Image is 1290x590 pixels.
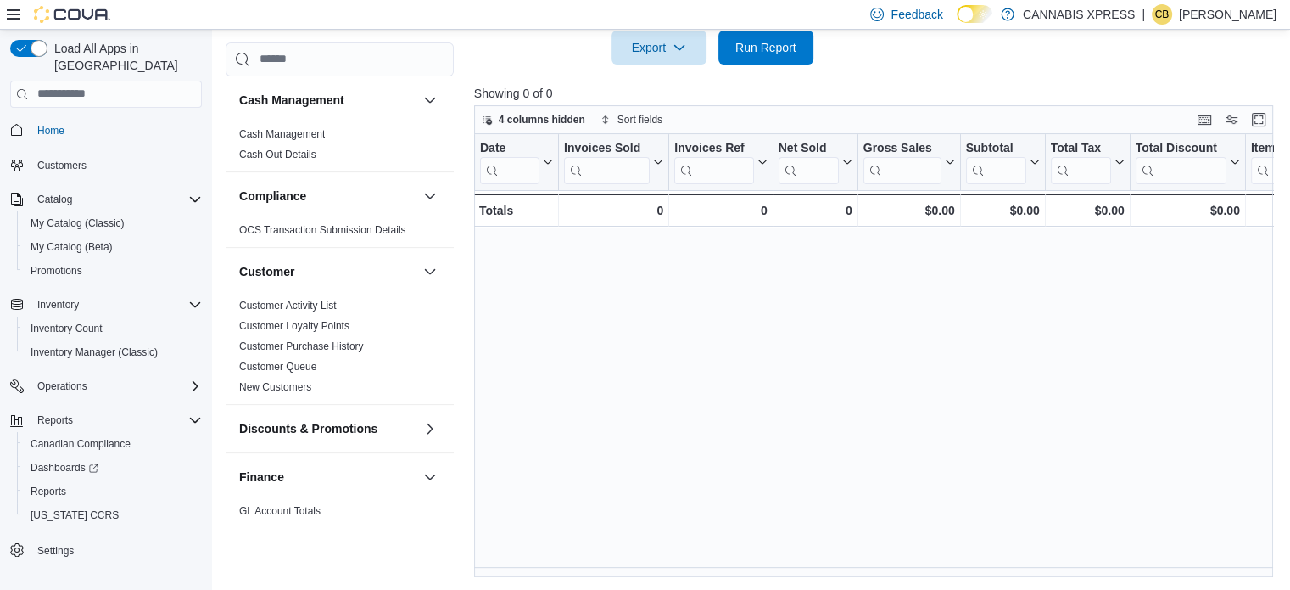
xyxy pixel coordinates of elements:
[1155,4,1170,25] span: CB
[31,376,94,396] button: Operations
[1050,200,1124,221] div: $0.00
[3,118,209,143] button: Home
[1194,110,1215,130] button: Keyboard shortcuts
[3,374,209,398] button: Operations
[3,537,209,562] button: Settings
[564,140,663,183] button: Invoices Sold
[863,140,941,156] div: Gross Sales
[17,211,209,235] button: My Catalog (Classic)
[475,110,592,130] button: 4 columns hidden
[1152,4,1172,25] div: Christine Baker
[617,113,662,126] span: Sort fields
[31,216,125,230] span: My Catalog (Classic)
[239,92,344,109] h3: Cash Management
[31,189,202,210] span: Catalog
[24,261,89,281] a: Promotions
[31,264,82,278] span: Promotions
[47,40,202,74] span: Load All Apps in [GEOGRAPHIC_DATA]
[957,5,992,23] input: Dark Mode
[1050,140,1110,183] div: Total Tax
[420,419,440,439] button: Discounts & Promotions
[239,469,416,486] button: Finance
[37,124,64,138] span: Home
[17,235,209,259] button: My Catalog (Beta)
[31,322,103,335] span: Inventory Count
[17,432,209,456] button: Canadian Compliance
[31,155,93,176] a: Customers
[611,31,706,65] button: Export
[17,259,209,283] button: Promotions
[31,410,80,430] button: Reports
[1023,4,1135,25] p: CANNABIS XPRESS
[239,149,316,160] a: Cash Out Details
[239,223,406,237] span: OCS Transaction Submission Details
[1179,4,1276,25] p: [PERSON_NAME]
[239,320,349,332] a: Customer Loyalty Points
[24,318,109,339] a: Inventory Count
[17,480,209,503] button: Reports
[965,140,1039,183] button: Subtotal
[1142,4,1145,25] p: |
[1248,110,1269,130] button: Enter fullscreen
[594,110,669,130] button: Sort fields
[17,340,209,364] button: Inventory Manager (Classic)
[239,263,416,280] button: Customer
[1135,140,1239,183] button: Total Discount
[24,261,202,281] span: Promotions
[239,360,316,374] span: Customer Queue
[239,340,364,353] span: Customer Purchase History
[24,318,202,339] span: Inventory Count
[239,148,316,161] span: Cash Out Details
[31,155,202,176] span: Customers
[778,140,852,183] button: Net Sold
[564,200,663,221] div: 0
[957,23,958,24] span: Dark Mode
[239,361,316,373] a: Customer Queue
[239,127,325,141] span: Cash Management
[24,458,202,478] span: Dashboards
[735,39,796,56] span: Run Report
[474,85,1282,102] p: Showing 0 of 0
[3,188,209,211] button: Catalog
[31,295,86,315] button: Inventory
[226,124,454,171] div: Cash Management
[24,237,202,257] span: My Catalog (Beta)
[226,501,454,548] div: Finance
[239,420,416,437] button: Discounts & Promotions
[674,140,767,183] button: Invoices Ref
[31,410,202,430] span: Reports
[778,140,838,156] div: Net Sold
[31,485,66,498] span: Reports
[420,261,440,282] button: Customer
[31,541,81,561] a: Settings
[37,379,87,393] span: Operations
[24,505,202,525] span: Washington CCRS
[24,213,131,233] a: My Catalog (Classic)
[24,505,126,525] a: [US_STATE] CCRS
[420,186,440,206] button: Compliance
[239,300,337,312] a: Customer Activity List
[1050,140,1110,156] div: Total Tax
[239,340,364,352] a: Customer Purchase History
[499,113,585,126] span: 4 columns hidden
[24,434,137,454] a: Canadian Compliance
[17,317,209,340] button: Inventory Count
[239,299,337,312] span: Customer Activity List
[17,456,209,480] a: Dashboards
[674,140,753,183] div: Invoices Ref
[34,6,110,23] img: Cova
[1135,200,1239,221] div: $0.00
[37,544,74,558] span: Settings
[239,319,349,333] span: Customer Loyalty Points
[1050,140,1124,183] button: Total Tax
[1135,140,1226,156] div: Total Discount
[564,140,650,183] div: Invoices Sold
[778,200,852,221] div: 0
[24,237,120,257] a: My Catalog (Beta)
[239,188,306,205] h3: Compliance
[420,467,440,487] button: Finance
[239,420,377,437] h3: Discounts & Promotions
[622,31,696,65] span: Export
[239,504,321,518] span: GL Account Totals
[31,376,202,396] span: Operations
